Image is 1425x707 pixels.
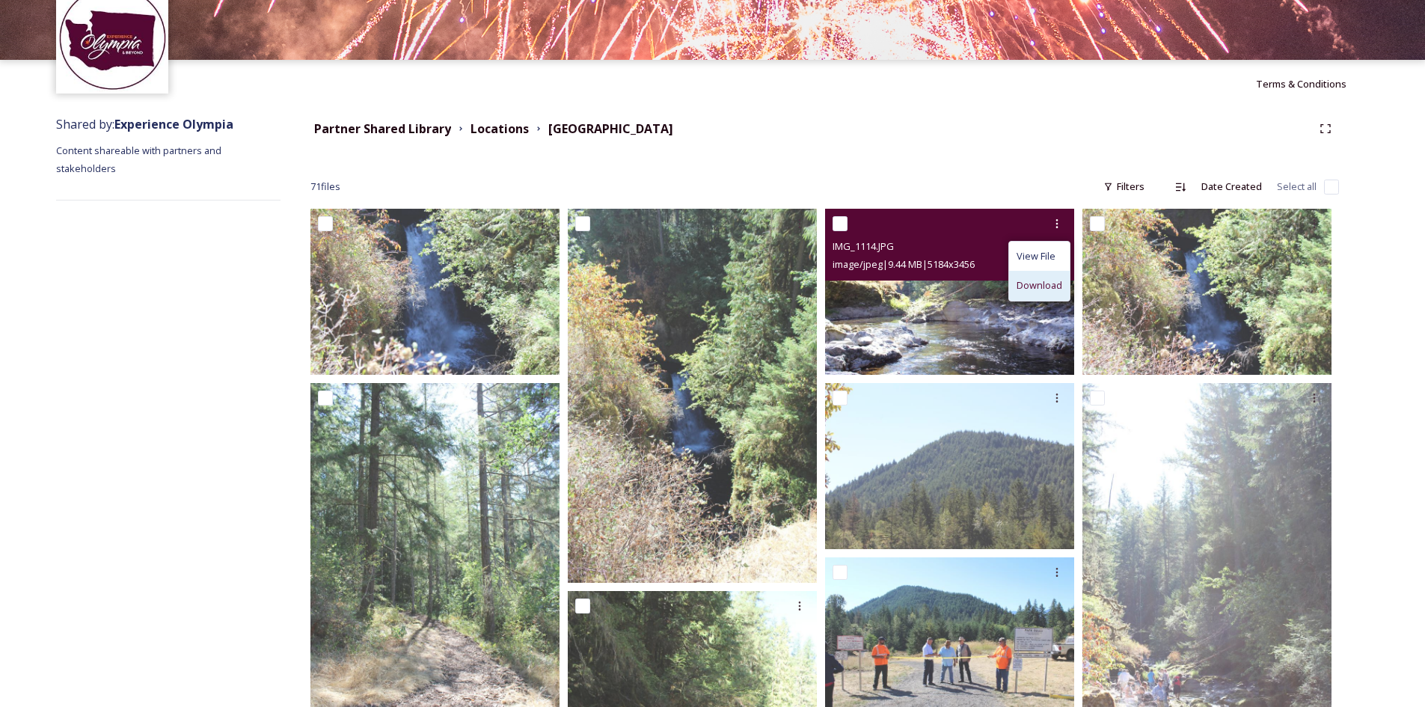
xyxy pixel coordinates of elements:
[1194,172,1269,201] div: Date Created
[56,144,224,175] span: Content shareable with partners and stakeholders
[310,209,560,375] img: IMG_1089.JPG
[1096,172,1152,201] div: Filters
[471,120,529,137] strong: Locations
[1082,209,1331,375] img: IMG_1090.JPG
[833,257,975,271] span: image/jpeg | 9.44 MB | 5184 x 3456
[314,120,451,137] strong: Partner Shared Library
[310,180,340,194] span: 71 file s
[548,120,673,137] strong: [GEOGRAPHIC_DATA]
[1017,278,1062,293] span: Download
[1277,180,1317,194] span: Select all
[568,209,817,583] img: IMG_1087.JPG
[1017,249,1055,263] span: View File
[56,116,233,132] span: Shared by:
[1256,77,1346,91] span: Terms & Conditions
[833,239,894,253] span: IMG_1114.JPG
[1256,75,1369,93] a: Terms & Conditions
[825,383,1074,549] img: IMG_1133.JPG
[825,209,1074,375] img: IMG_1114.JPG
[114,116,233,132] strong: Experience Olympia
